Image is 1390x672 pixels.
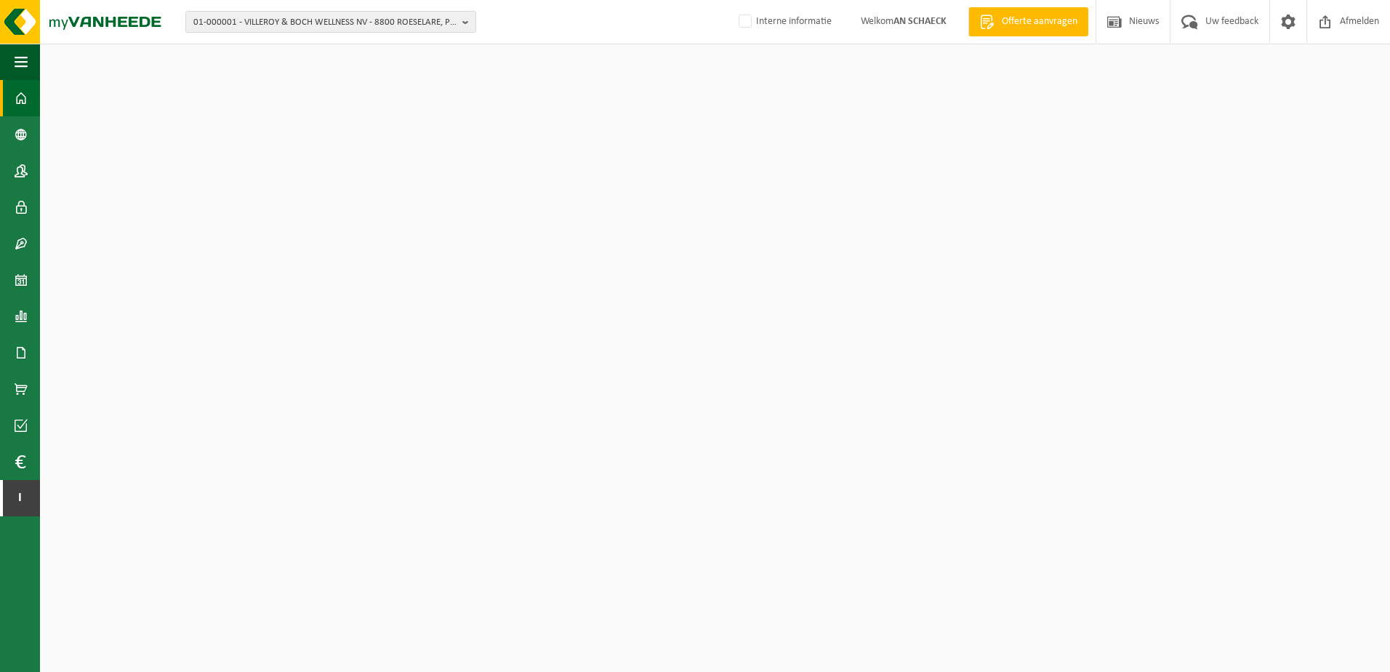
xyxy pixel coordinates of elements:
span: I [15,480,25,516]
label: Interne informatie [736,11,832,33]
span: 01-000001 - VILLEROY & BOCH WELLNESS NV - 8800 ROESELARE, POPULIERSTRAAT 1 [193,12,457,33]
a: Offerte aanvragen [968,7,1088,36]
button: 01-000001 - VILLEROY & BOCH WELLNESS NV - 8800 ROESELARE, POPULIERSTRAAT 1 [185,11,476,33]
strong: AN SCHAECK [893,16,947,27]
span: Offerte aanvragen [998,15,1081,29]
